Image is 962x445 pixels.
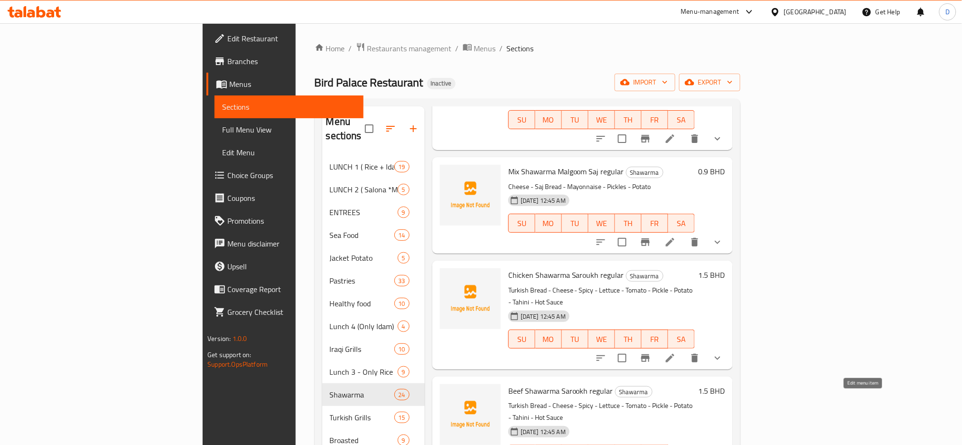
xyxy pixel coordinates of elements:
[222,147,356,158] span: Edit Menu
[508,214,535,233] button: SU
[330,184,398,195] span: LUNCH 2 ( Salona *Maraq*)
[322,269,425,292] div: Pastries33
[634,127,657,150] button: Branch-specific-item
[507,43,534,54] span: Sections
[612,348,632,368] span: Select to update
[456,43,459,54] li: /
[330,366,398,378] span: Lunch 3 - Only Rice
[672,217,691,230] span: SA
[508,268,624,282] span: Chicken Shawarma Saroukh regular
[508,330,535,349] button: SU
[592,217,611,230] span: WE
[395,276,409,285] span: 33
[589,231,612,254] button: sort-choices
[395,390,409,399] span: 24
[474,43,496,54] span: Menus
[626,270,663,282] div: Shawarma
[681,6,739,18] div: Menu-management
[394,275,410,286] div: items
[330,161,394,172] span: LUNCH 1 ( Rice + Idam)
[588,330,615,349] button: WE
[227,192,356,204] span: Coupons
[679,74,740,91] button: export
[513,332,532,346] span: SU
[706,127,729,150] button: show more
[668,214,695,233] button: SA
[398,321,410,332] div: items
[402,117,425,140] button: Add section
[394,229,410,241] div: items
[322,178,425,201] div: LUNCH 2 ( Salona *Maraq*)5
[664,133,676,144] a: Edit menu item
[592,332,611,346] span: WE
[615,386,653,398] div: Shawarma
[535,330,562,349] button: MO
[356,42,452,55] a: Restaurants management
[206,50,364,73] a: Branches
[589,127,612,150] button: sort-choices
[706,347,729,369] button: show more
[508,181,695,193] p: Cheese - Saj Bread - Mayonnaise - Pickles - Potato
[330,412,394,423] span: Turkish Grills
[227,170,356,181] span: Choice Groups
[619,332,638,346] span: TH
[206,73,364,95] a: Menus
[945,7,950,17] span: D
[398,252,410,264] div: items
[322,201,425,224] div: ENTREES9
[463,42,496,55] a: Menus
[517,312,570,321] span: [DATE] 12:45 AM
[367,43,452,54] span: Restaurants management
[206,278,364,301] a: Coverage Report
[330,229,394,241] span: Sea Food
[330,207,398,218] span: ENTREES
[330,389,394,400] span: Shawarma
[206,27,364,50] a: Edit Restaurant
[440,165,501,226] img: Mix Shawarma Malgoom Saj regular
[379,117,402,140] span: Sort sections
[395,231,409,240] span: 14
[394,389,410,400] div: items
[398,184,410,195] div: items
[398,185,409,194] span: 5
[539,332,558,346] span: MO
[566,113,585,127] span: TU
[668,110,695,129] button: SA
[315,42,740,55] nav: breadcrumb
[668,330,695,349] button: SA
[322,246,425,269] div: Jacket Potato5
[233,332,247,345] span: 1.0.0
[712,133,723,144] svg: Show Choices
[330,343,394,355] div: Iraqi Grills
[683,231,706,254] button: delete
[227,238,356,249] span: Menu disclaimer
[394,161,410,172] div: items
[207,332,231,345] span: Version:
[517,427,570,436] span: [DATE] 12:45 AM
[645,332,664,346] span: FR
[330,252,398,264] span: Jacket Potato
[394,298,410,309] div: items
[398,208,409,217] span: 9
[227,261,356,272] span: Upsell
[398,436,409,445] span: 9
[227,284,356,295] span: Coverage Report
[398,368,409,377] span: 9
[634,347,657,369] button: Branch-specific-item
[315,72,423,93] span: Bird Palace Restaurant
[615,74,675,91] button: import
[612,232,632,252] span: Select to update
[712,352,723,364] svg: Show Choices
[535,110,562,129] button: MO
[330,275,394,286] span: Pastries
[683,347,706,369] button: delete
[513,217,532,230] span: SU
[539,113,558,127] span: MO
[616,387,652,398] span: Shawarma
[588,214,615,233] button: WE
[330,298,394,309] span: Healthy food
